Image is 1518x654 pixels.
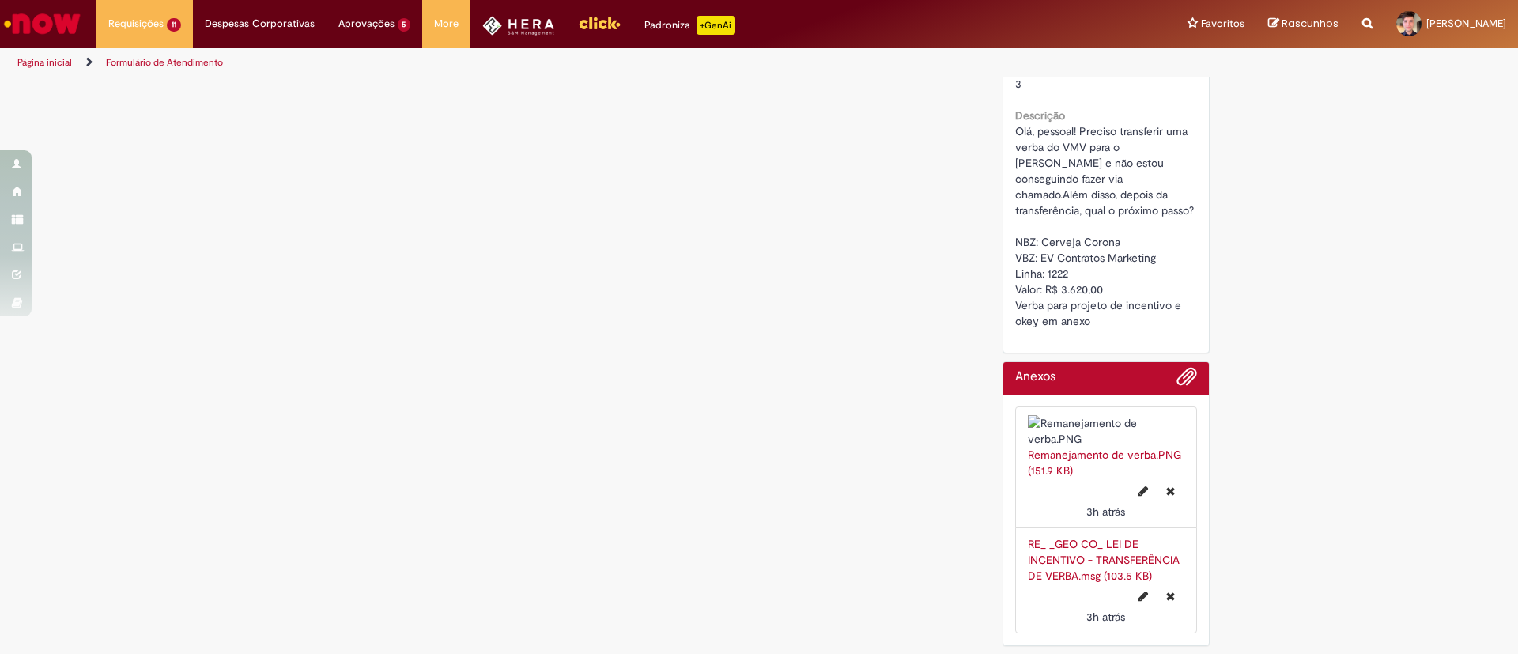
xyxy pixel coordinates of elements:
span: 11 [167,18,181,32]
img: click_logo_yellow_360x200.png [578,11,621,35]
span: 3 [1015,77,1021,91]
time: 29/09/2025 14:57:45 [1086,610,1125,624]
img: HeraLogo.png [482,16,554,36]
span: Olá, pessoal! Preciso transferir uma verba do VMV para o [PERSON_NAME] e não estou conseguindo fa... [1015,124,1194,328]
button: Editar nome de arquivo RE_ _GEO CO_ LEI DE INCENTIVO - TRANSFERÊNCIA DE VERBA.msg [1129,584,1157,609]
span: Requisições [108,16,164,32]
span: Despesas Corporativas [205,16,315,32]
span: Rascunhos [1282,16,1339,31]
button: Editar nome de arquivo Remanejamento de verba.PNG [1129,478,1157,504]
a: Remanejamento de verba.PNG (151.9 KB) [1028,448,1181,478]
b: Descrição [1015,108,1065,123]
a: Rascunhos [1268,17,1339,32]
ul: Trilhas de página [12,48,1000,77]
a: Página inicial [17,56,72,69]
img: ServiceNow [2,8,83,40]
span: More [434,16,459,32]
div: Padroniza [644,16,735,35]
button: Adicionar anexos [1176,366,1197,395]
time: 29/09/2025 14:58:56 [1086,505,1125,519]
button: Excluir Remanejamento de verba.PNG [1157,478,1184,504]
a: RE_ _GEO CO_ LEI DE INCENTIVO - TRANSFERÊNCIA DE VERBA.msg (103.5 KB) [1028,537,1180,583]
span: 3h atrás [1086,505,1125,519]
p: +GenAi [697,16,735,35]
span: Favoritos [1201,16,1244,32]
span: Aprovações [338,16,395,32]
span: 5 [398,18,411,32]
button: Excluir RE_ _GEO CO_ LEI DE INCENTIVO - TRANSFERÊNCIA DE VERBA.msg [1157,584,1184,609]
h2: Anexos [1015,370,1055,384]
a: Formulário de Atendimento [106,56,223,69]
span: 3h atrás [1086,610,1125,624]
span: [PERSON_NAME] [1426,17,1506,30]
img: Remanejamento de verba.PNG [1028,415,1185,447]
